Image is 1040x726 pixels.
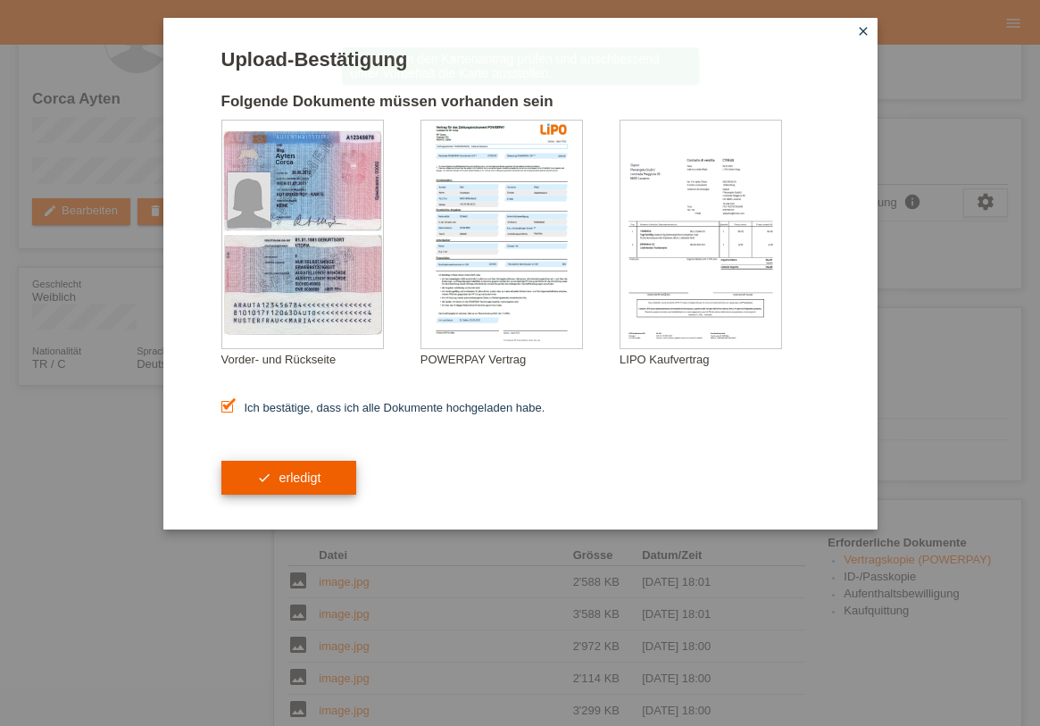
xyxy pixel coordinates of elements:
[342,47,699,85] div: Wir werden den Kartenantrag prüfen und anschliessend unter Vorbehalt die Karte ausstellen.
[222,121,383,348] img: upload_document_confirmation_type_id_foreign_empty.png
[221,401,545,414] label: Ich bestätige, dass ich alle Dokumente hochgeladen habe.
[420,353,620,366] div: POWERPAY Vertrag
[276,152,365,160] div: Ayten
[221,461,357,495] button: check erledigt
[540,123,567,135] img: 39073_print.png
[276,159,365,165] div: Corca
[221,93,820,120] h2: Folgende Dokumente müssen vorhanden sein
[620,353,819,366] div: LIPO Kaufvertrag
[620,121,781,348] img: upload_document_confirmation_type_receipt_generic.png
[856,24,870,38] i: close
[852,22,875,43] a: close
[421,121,582,348] img: upload_document_confirmation_type_contract_kkg_whitelabel.png
[228,172,270,228] img: foreign_id_photo_female.png
[221,353,420,366] div: Vorder- und Rückseite
[279,471,320,485] span: erledigt
[257,471,271,485] i: check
